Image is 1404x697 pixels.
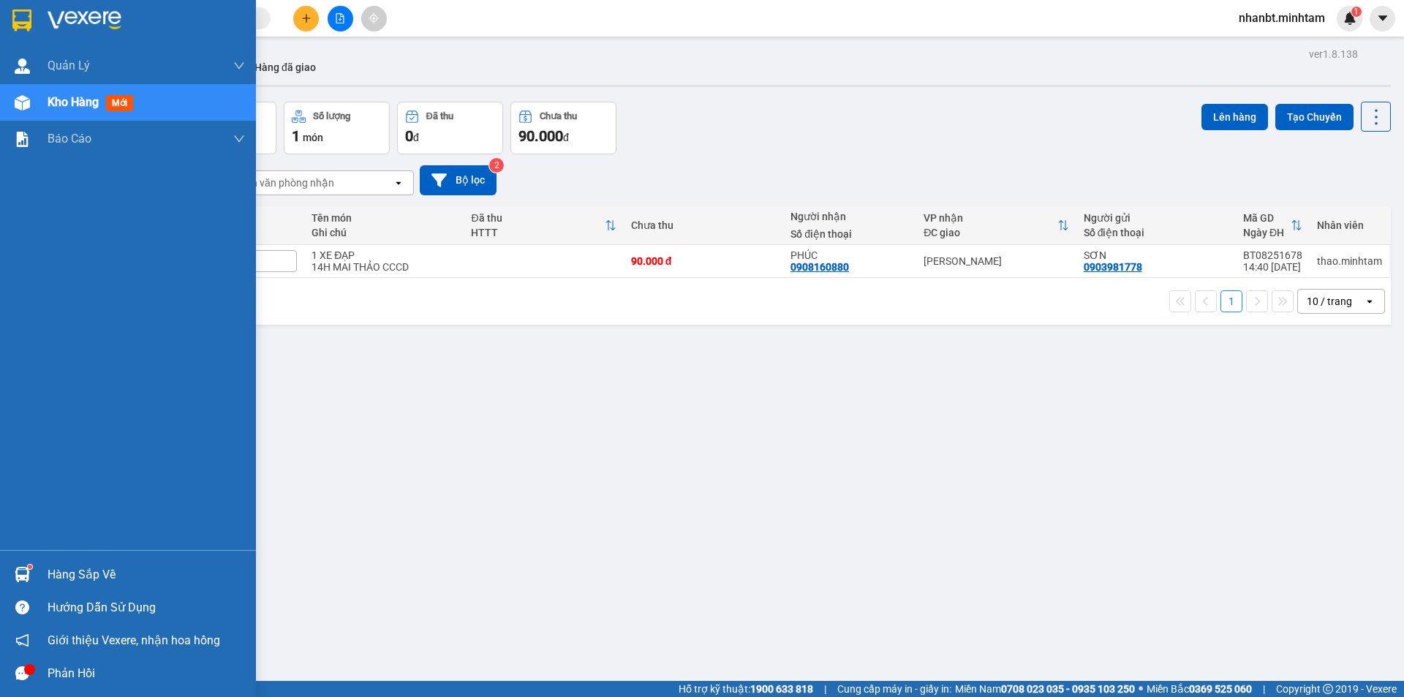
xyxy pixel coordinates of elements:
[510,102,616,154] button: Chưa thu90.000đ
[563,132,569,143] span: đ
[1084,227,1228,238] div: Số điện thoại
[48,56,90,75] span: Quản Lý
[924,227,1057,238] div: ĐC giao
[471,212,604,224] div: Đã thu
[1354,7,1359,17] span: 1
[48,663,245,685] div: Phản hồi
[679,681,813,697] span: Hỗ trợ kỹ thuật:
[284,102,390,154] button: Số lượng1món
[312,261,456,273] div: 14H MAI THẢO CCCD
[1084,261,1142,273] div: 0903981778
[397,102,503,154] button: Đã thu0đ
[393,177,404,189] svg: open
[15,95,30,110] img: warehouse-icon
[1343,12,1356,25] img: icon-new-feature
[924,212,1057,224] div: VP nhận
[48,129,91,148] span: Báo cáo
[790,249,909,261] div: PHÚC
[413,132,419,143] span: đ
[1001,683,1135,695] strong: 0708 023 035 - 0935 103 250
[916,206,1076,245] th: Toggle SortBy
[1236,206,1310,245] th: Toggle SortBy
[15,132,30,147] img: solution-icon
[1139,686,1143,692] span: ⚪️
[1084,249,1228,261] div: SƠN
[1323,684,1333,694] span: copyright
[955,681,1135,697] span: Miền Nam
[48,564,245,586] div: Hàng sắp về
[301,13,312,23] span: plus
[28,565,32,569] sup: 1
[1147,681,1252,697] span: Miền Bắc
[1317,219,1382,231] div: Nhân viên
[1309,46,1358,62] div: ver 1.8.138
[15,567,30,582] img: warehouse-icon
[312,212,456,224] div: Tên món
[1370,6,1395,31] button: caret-down
[303,132,323,143] span: món
[426,111,453,121] div: Đã thu
[1227,9,1337,27] span: nhanbt.minhtam
[48,95,99,109] span: Kho hàng
[1243,227,1291,238] div: Ngày ĐH
[1189,683,1252,695] strong: 0369 525 060
[1201,104,1268,130] button: Lên hàng
[405,127,413,145] span: 0
[1263,681,1265,697] span: |
[1307,294,1352,309] div: 10 / trang
[420,165,497,195] button: Bộ lọc
[837,681,951,697] span: Cung cấp máy in - giấy in:
[15,59,30,74] img: warehouse-icon
[15,600,29,614] span: question-circle
[328,6,353,31] button: file-add
[631,255,776,267] div: 90.000 đ
[1376,12,1389,25] span: caret-down
[464,206,623,245] th: Toggle SortBy
[12,10,31,31] img: logo-vxr
[106,95,133,111] span: mới
[292,127,300,145] span: 1
[790,228,909,240] div: Số điện thoại
[1364,295,1375,307] svg: open
[335,13,345,23] span: file-add
[1243,261,1302,273] div: 14:40 [DATE]
[15,633,29,647] span: notification
[293,6,319,31] button: plus
[824,681,826,697] span: |
[48,597,245,619] div: Hướng dẫn sử dụng
[48,631,220,649] span: Giới thiệu Vexere, nhận hoa hồng
[233,60,245,72] span: down
[1220,290,1242,312] button: 1
[224,219,297,231] div: Nhãn
[1084,212,1228,224] div: Người gửi
[313,111,350,121] div: Số lượng
[540,111,577,121] div: Chưa thu
[361,6,387,31] button: aim
[924,255,1069,267] div: [PERSON_NAME]
[1243,212,1291,224] div: Mã GD
[243,50,328,85] button: Hàng đã giao
[1351,7,1362,17] sup: 1
[1317,255,1382,267] div: thao.minhtam
[233,176,334,190] div: Chọn văn phòng nhận
[1275,104,1354,130] button: Tạo Chuyến
[312,249,456,261] div: 1 XE ĐẠP
[790,211,909,222] div: Người nhận
[312,227,456,238] div: Ghi chú
[15,666,29,680] span: message
[489,158,504,173] sup: 2
[233,133,245,145] span: down
[369,13,379,23] span: aim
[750,683,813,695] strong: 1900 633 818
[790,261,849,273] div: 0908160880
[518,127,563,145] span: 90.000
[631,219,776,231] div: Chưa thu
[1243,249,1302,261] div: BT08251678
[471,227,604,238] div: HTTT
